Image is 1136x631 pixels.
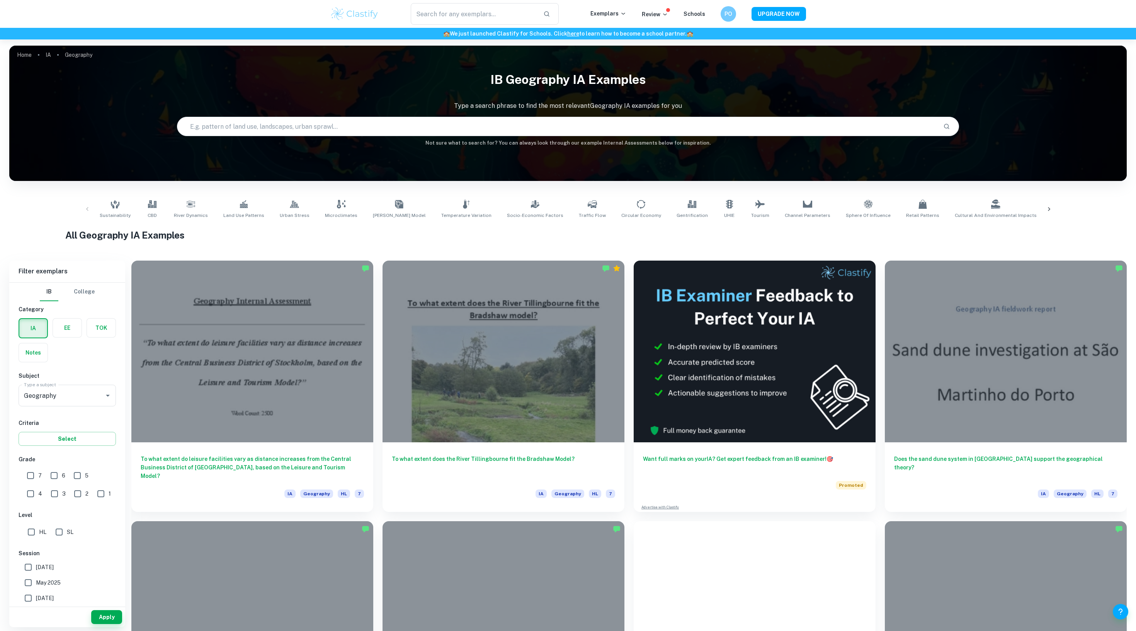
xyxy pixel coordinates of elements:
[1108,489,1117,498] span: 7
[1091,489,1104,498] span: HL
[74,283,95,301] button: College
[826,456,833,462] span: 🎯
[606,489,615,498] span: 7
[362,264,369,272] img: Marked
[85,471,88,480] span: 5
[602,264,610,272] img: Marked
[17,49,32,60] a: Home
[906,212,939,219] span: Retail Patterns
[1054,489,1087,498] span: Geography
[9,261,125,282] h6: Filter exemplars
[330,6,379,22] img: Clastify logo
[677,212,708,219] span: Gentrification
[536,489,547,498] span: IA
[940,120,953,133] button: Search
[643,455,866,472] h6: Want full marks on your IA ? Get expert feedback from an IB examiner!
[551,489,584,498] span: Geography
[724,10,733,18] h6: PO
[590,9,626,18] p: Exemplars
[53,319,82,337] button: EE
[441,212,491,219] span: Temperature Variation
[19,511,116,519] h6: Level
[131,261,373,512] a: To what extent do leisure facilities vary as distance increases from the Central Business Distric...
[280,212,310,219] span: Urban Stress
[752,7,806,21] button: UPGRADE NOW
[1115,264,1123,272] img: Marked
[91,610,122,624] button: Apply
[507,212,563,219] span: Socio-Economic Factors
[19,343,48,362] button: Notes
[2,29,1134,38] h6: We just launched Clastify for Schools. Click to learn how to become a school partner.
[355,489,364,498] span: 7
[642,10,668,19] p: Review
[338,489,350,498] span: HL
[687,31,693,37] span: 🏫
[300,489,333,498] span: Geography
[85,489,88,498] span: 2
[19,432,116,446] button: Select
[955,212,1037,219] span: Cultural and Environmental Impacts
[40,283,58,301] button: IB
[641,505,679,510] a: Advertise with Clastify
[836,481,866,489] span: Promoted
[1038,489,1049,498] span: IA
[38,471,42,480] span: 7
[40,283,95,301] div: Filter type choice
[24,381,56,388] label: Type a subject
[443,31,450,37] span: 🏫
[634,261,876,442] img: Thumbnail
[65,51,92,59] p: Geography
[65,228,1071,242] h1: All Geography IA Examples
[19,319,47,338] button: IA
[141,455,364,480] h6: To what extent do leisure facilities vary as distance increases from the Central Business Distric...
[634,261,876,512] a: Want full marks on yourIA? Get expert feedback from an IB examiner!PromotedAdvertise with Clastify
[284,489,296,498] span: IA
[373,212,426,219] span: [PERSON_NAME] Model
[613,264,621,272] div: Premium
[46,49,51,60] a: IA
[177,116,937,137] input: E.g. pattern of land use, landscapes, urban sprawl...
[721,6,736,22] button: PO
[19,305,116,314] h6: Category
[589,489,601,498] span: HL
[39,528,46,536] span: HL
[325,212,357,219] span: Microclimates
[613,525,621,533] img: Marked
[19,372,116,380] h6: Subject
[67,528,73,536] span: SL
[1115,525,1123,533] img: Marked
[362,525,369,533] img: Marked
[411,3,537,25] input: Search for any exemplars...
[1113,604,1128,619] button: Help and Feedback
[19,455,116,464] h6: Grade
[148,212,157,219] span: CBD
[36,563,54,571] span: [DATE]
[621,212,661,219] span: Circular Economy
[383,261,624,512] a: To what extent does the River Tillingbourne fit the Bradshaw Model?IAGeographyHL7
[392,455,615,480] h6: To what extent does the River Tillingbourne fit the Bradshaw Model?
[846,212,891,219] span: Sphere of Influence
[894,455,1117,480] h6: Does the sand dune system in [GEOGRAPHIC_DATA] support the geographical theory?
[109,489,111,498] span: 1
[19,549,116,558] h6: Session
[223,212,264,219] span: Land Use Patterns
[567,31,579,37] a: here
[19,419,116,427] h6: Criteria
[102,390,113,401] button: Open
[36,578,61,587] span: May 2025
[885,261,1127,512] a: Does the sand dune system in [GEOGRAPHIC_DATA] support the geographical theory?IAGeographyHL7
[174,212,208,219] span: River Dynamics
[9,101,1127,111] p: Type a search phrase to find the most relevant Geography IA examples for you
[579,212,606,219] span: Traffic Flow
[724,212,735,219] span: UHIE
[36,594,54,602] span: [DATE]
[785,212,830,219] span: Channel Parameters
[62,471,65,480] span: 6
[9,67,1127,92] h1: IB Geography IA examples
[62,489,66,498] span: 3
[684,11,705,17] a: Schools
[9,139,1127,147] h6: Not sure what to search for? You can always look through our example Internal Assessments below f...
[751,212,769,219] span: Tourism
[100,212,131,219] span: Sustainability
